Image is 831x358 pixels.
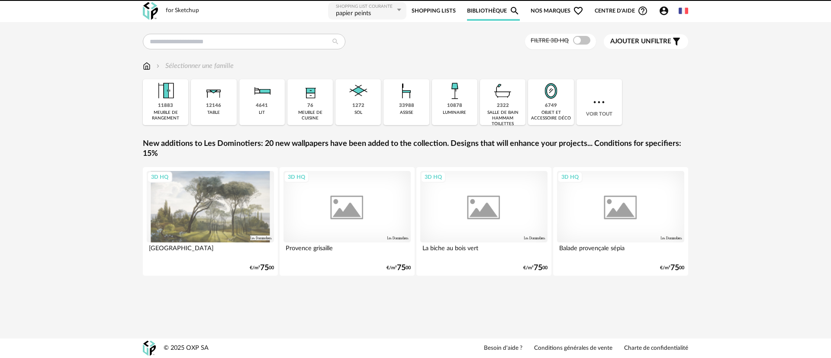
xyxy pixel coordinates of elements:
div: €/m² 00 [660,265,684,271]
span: Filtre 3D HQ [531,38,569,44]
img: Luminaire.png [443,79,466,103]
div: La biche au bois vert [420,242,548,260]
div: Voir tout [577,79,622,125]
div: 10878 [447,103,462,109]
img: Literie.png [250,79,274,103]
button: Ajouter unfiltre Filter icon [604,34,688,49]
a: Besoin d'aide ? [484,345,522,352]
div: 4641 [256,103,268,109]
div: meuble de rangement [145,110,186,121]
span: filtre [610,37,671,46]
div: sol [354,110,362,116]
div: 3D HQ [421,171,446,183]
div: 3D HQ [284,171,309,183]
img: more.7b13dc1.svg [591,94,607,110]
div: Shopping List courante [336,4,395,10]
span: Centre d'aideHelp Circle Outline icon [595,6,648,16]
a: BibliothèqueMagnify icon [467,1,520,21]
a: Shopping Lists [412,1,456,21]
a: 3D HQ Provence grisaille €/m²7500 [280,167,415,276]
span: Nos marques [531,1,583,21]
div: €/m² 00 [387,265,411,271]
span: Help Circle Outline icon [638,6,648,16]
span: 75 [534,265,542,271]
img: Table.png [202,79,225,103]
div: 3D HQ [557,171,583,183]
div: table [207,110,220,116]
div: 12146 [206,103,221,109]
img: fr [679,6,688,16]
img: Meuble%20de%20rangement.png [154,79,177,103]
a: 3D HQ La biche au bois vert €/m²7500 [416,167,551,276]
img: svg+xml;base64,PHN2ZyB3aWR0aD0iMTYiIGhlaWdodD0iMTYiIHZpZXdCb3g9IjAgMCAxNiAxNiIgZmlsbD0ibm9uZSIgeG... [155,61,161,71]
img: Rangement.png [299,79,322,103]
div: 2322 [497,103,509,109]
img: Assise.png [395,79,418,103]
div: © 2025 OXP SA [164,344,209,352]
span: Heart Outline icon [573,6,583,16]
img: Miroir.png [539,79,563,103]
a: Charte de confidentialité [624,345,688,352]
a: 3D HQ [GEOGRAPHIC_DATA] €/m²7500 [143,167,278,276]
span: Ajouter un [610,38,651,45]
span: Account Circle icon [659,6,673,16]
a: 3D HQ Balade provençale sépia €/m²7500 [553,167,688,276]
div: 11883 [158,103,173,109]
span: Account Circle icon [659,6,669,16]
img: Sol.png [347,79,370,103]
div: Sélectionner une famille [155,61,234,71]
a: New additions to Les Dominotiers: 20 new wallpapers have been added to the collection. Designs th... [143,139,688,159]
div: luminaire [443,110,466,116]
span: 75 [670,265,679,271]
img: OXP [143,2,158,20]
div: Provence grisaille [283,242,411,260]
div: 1272 [352,103,364,109]
div: for Sketchup [166,7,199,15]
span: Magnify icon [509,6,520,16]
a: Conditions générales de vente [534,345,612,352]
div: assise [400,110,413,116]
div: objet et accessoire déco [531,110,571,121]
div: €/m² 00 [523,265,548,271]
img: Salle%20de%20bain.png [491,79,515,103]
img: OXP [143,341,156,356]
div: Balade provençale sépia [557,242,684,260]
div: 3D HQ [147,171,172,183]
div: €/m² 00 [250,265,274,271]
div: 6749 [545,103,557,109]
span: Filter icon [671,36,682,47]
span: 75 [260,265,269,271]
div: meuble de cuisine [290,110,330,121]
div: salle de bain hammam toilettes [483,110,523,127]
img: svg+xml;base64,PHN2ZyB3aWR0aD0iMTYiIGhlaWdodD0iMTciIHZpZXdCb3g9IjAgMCAxNiAxNyIgZmlsbD0ibm9uZSIgeG... [143,61,151,71]
div: lit [259,110,265,116]
div: 33988 [399,103,414,109]
span: 75 [397,265,406,271]
div: 76 [307,103,313,109]
div: papier peints [336,10,371,18]
div: [GEOGRAPHIC_DATA] [147,242,274,260]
